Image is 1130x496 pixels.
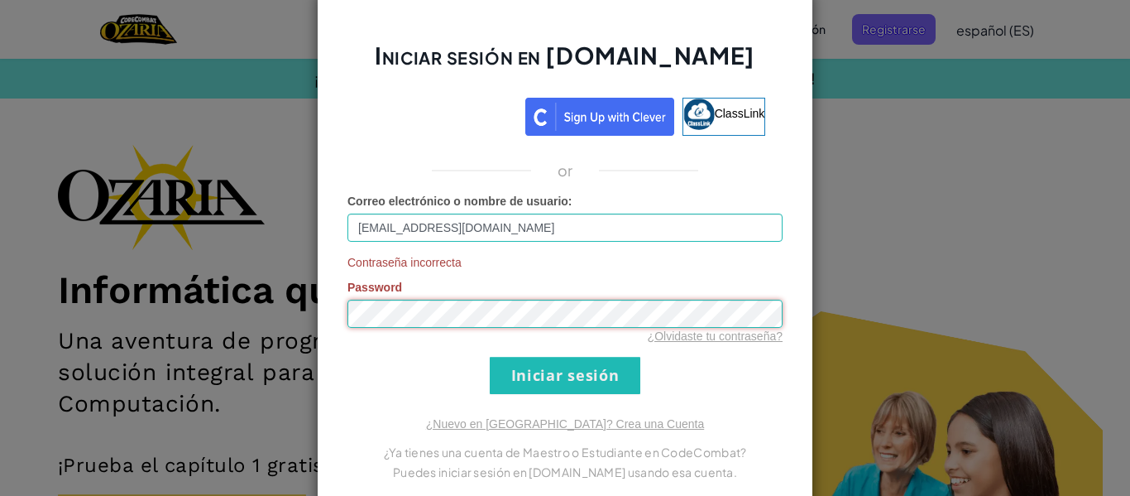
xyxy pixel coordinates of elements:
input: Iniciar sesión [490,357,640,394]
p: or [558,161,573,181]
a: ¿Nuevo en [GEOGRAPHIC_DATA]? Crea una Cuenta [426,417,704,431]
img: classlink-logo-small.png [683,99,715,130]
p: Puedes iniciar sesión en [DOMAIN_NAME] usando esa cuenta. [347,462,783,482]
span: Contraseña incorrecta [347,254,783,271]
p: ¿Ya tienes una cuenta de Maestro o Estudiante en CodeCombat? [347,442,783,462]
span: Correo electrónico o nombre de usuario [347,195,568,208]
iframe: Sign in with Google Button [357,96,525,132]
span: ClassLink [715,106,765,119]
h2: Iniciar sesión en [DOMAIN_NAME] [347,40,783,88]
a: ¿Olvidaste tu contraseña? [648,330,783,343]
label: : [347,193,572,209]
img: clever_sso_button@2x.png [525,98,674,136]
span: Password [347,281,402,294]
